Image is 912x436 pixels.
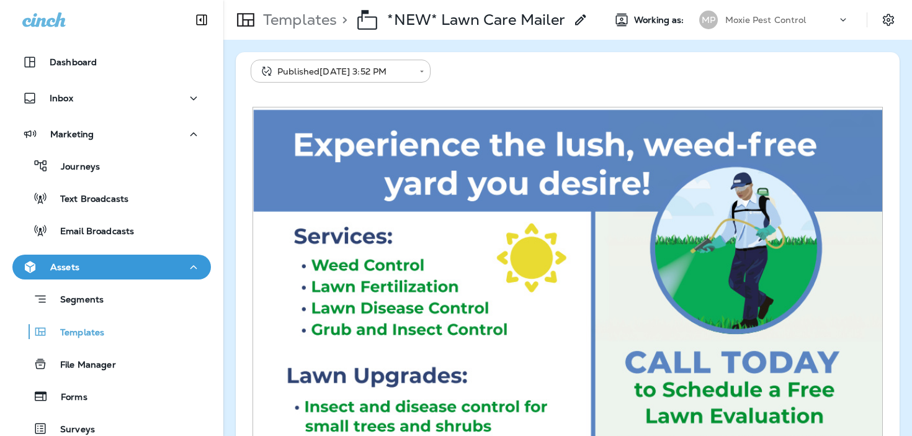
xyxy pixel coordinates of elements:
[48,161,100,173] p: Journeys
[12,153,211,179] button: Journeys
[12,351,211,377] button: File Manager
[184,7,219,32] button: Collapse Sidebar
[12,286,211,312] button: Segments
[258,11,337,29] p: Templates
[48,360,116,371] p: File Manager
[48,194,128,206] p: Text Broadcasts
[48,327,104,339] p: Templates
[699,11,718,29] div: MP
[12,185,211,211] button: Text Broadcasts
[50,93,73,103] p: Inbox
[48,392,87,404] p: Forms
[12,319,211,345] button: Templates
[48,294,104,307] p: Segments
[50,262,79,272] p: Assets
[259,65,411,78] div: Published [DATE] 3:52 PM
[48,226,134,238] p: Email Broadcasts
[725,15,807,25] p: Moxie Pest Control
[12,255,211,279] button: Assets
[12,122,211,147] button: Marketing
[12,217,211,243] button: Email Broadcasts
[877,9,900,31] button: Settings
[48,424,95,436] p: Surveys
[50,57,97,67] p: Dashboard
[387,11,565,29] p: *NEW* Lawn Care Mailer
[12,86,211,111] button: Inbox
[337,11,347,29] p: >
[634,15,687,25] span: Working as:
[50,129,94,139] p: Marketing
[12,383,211,409] button: Forms
[12,50,211,75] button: Dashboard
